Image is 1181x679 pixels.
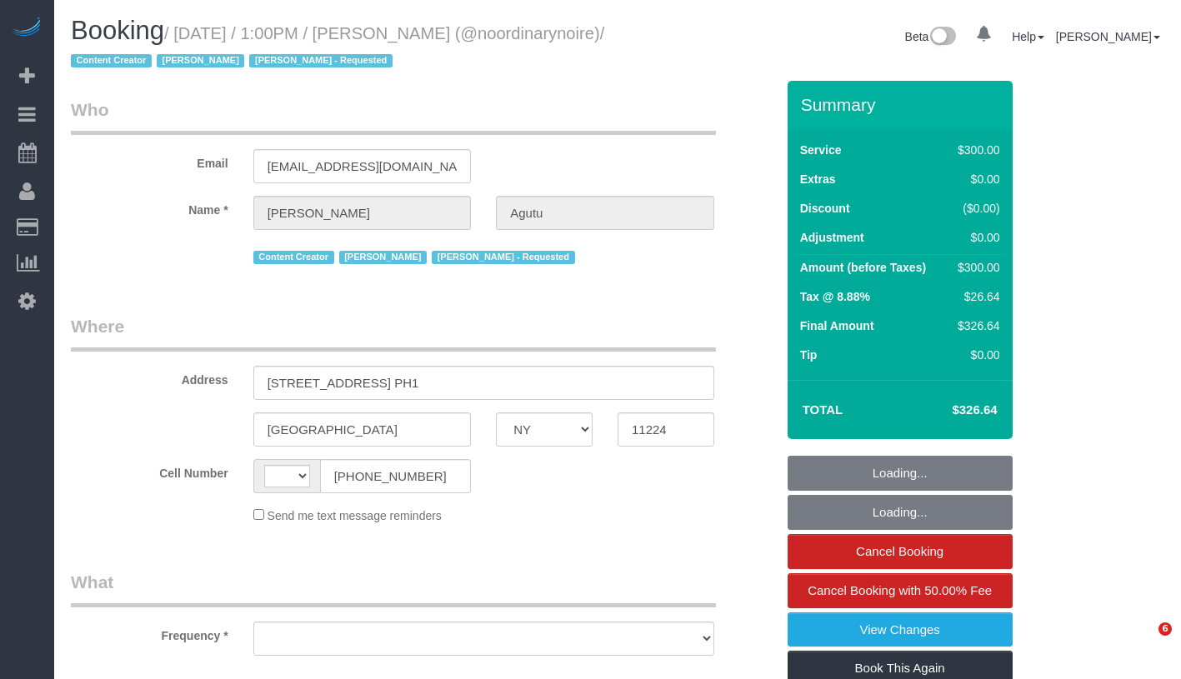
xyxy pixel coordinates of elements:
[249,54,392,67] span: [PERSON_NAME] - Requested
[1056,30,1160,43] a: [PERSON_NAME]
[800,171,836,187] label: Extras
[253,149,472,183] input: Email
[788,573,1013,608] a: Cancel Booking with 50.00% Fee
[788,534,1013,569] a: Cancel Booking
[320,459,472,493] input: Cell Number
[58,196,241,218] label: Name *
[58,622,241,644] label: Frequency *
[800,317,874,334] label: Final Amount
[951,347,999,363] div: $0.00
[339,251,427,264] span: [PERSON_NAME]
[71,97,716,135] legend: Who
[803,402,843,417] strong: Total
[800,347,818,363] label: Tip
[905,30,957,43] a: Beta
[253,196,472,230] input: First Name
[800,229,864,246] label: Adjustment
[951,171,999,187] div: $0.00
[496,196,714,230] input: Last Name
[928,27,956,48] img: New interface
[951,259,999,276] div: $300.00
[58,149,241,172] label: Email
[268,509,442,522] span: Send me text message reminders
[902,403,997,417] h4: $326.64
[157,54,244,67] span: [PERSON_NAME]
[808,583,992,597] span: Cancel Booking with 50.00% Fee
[432,251,574,264] span: [PERSON_NAME] - Requested
[1124,622,1164,662] iframe: Intercom live chat
[788,612,1013,647] a: View Changes
[951,229,999,246] div: $0.00
[71,54,152,67] span: Content Creator
[1158,622,1172,636] span: 6
[71,314,716,352] legend: Where
[71,24,604,71] small: / [DATE] / 1:00PM / [PERSON_NAME] (@noordinarynoire)
[801,95,1004,114] h3: Summary
[800,259,926,276] label: Amount (before Taxes)
[58,366,241,388] label: Address
[951,142,999,158] div: $300.00
[800,142,842,158] label: Service
[800,200,850,217] label: Discount
[1012,30,1044,43] a: Help
[10,17,43,40] img: Automaid Logo
[253,412,472,447] input: City
[951,288,999,305] div: $26.64
[71,16,164,45] span: Booking
[58,459,241,482] label: Cell Number
[618,412,714,447] input: Zip Code
[800,288,870,305] label: Tax @ 8.88%
[71,570,716,607] legend: What
[253,251,334,264] span: Content Creator
[951,200,999,217] div: ($0.00)
[951,317,999,334] div: $326.64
